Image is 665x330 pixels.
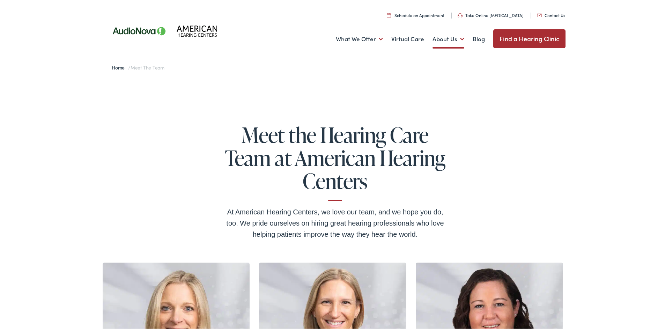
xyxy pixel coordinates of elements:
a: About Us [433,25,464,51]
a: Virtual Care [391,25,424,51]
a: Home [112,63,128,69]
a: What We Offer [336,25,383,51]
a: Schedule an Appointment [387,11,444,17]
span: Meet the Team [131,63,164,69]
img: utility icon [537,12,542,16]
span: / [112,63,164,69]
h1: Meet the Hearing Care Team at American Hearing Centers [223,122,447,200]
a: Find a Hearing Clinic [493,28,566,47]
img: utility icon [458,12,463,16]
div: At American Hearing Centers, we love our team, and we hope you do, too. We pride ourselves on hir... [223,205,447,239]
a: Contact Us [537,11,565,17]
a: Blog [473,25,485,51]
a: Take Online [MEDICAL_DATA] [458,11,524,17]
img: utility icon [387,12,391,16]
